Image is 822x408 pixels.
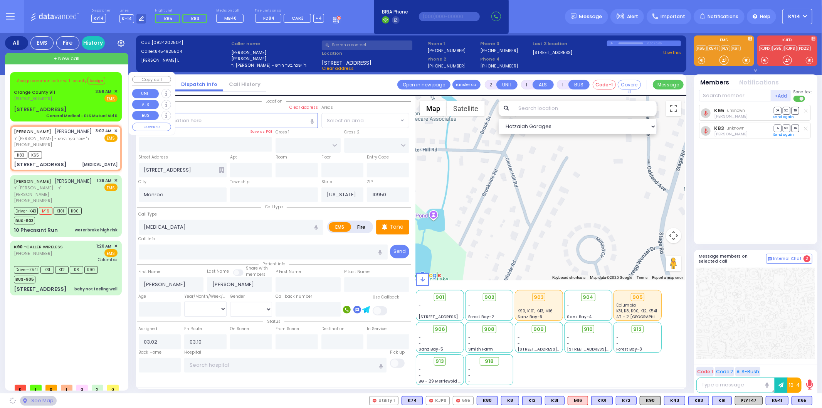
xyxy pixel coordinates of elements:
span: ✕ [114,128,118,134]
a: Open this area in Google Maps (opens a new window) [418,270,443,280]
div: K74 [402,396,423,405]
a: FD22 [798,46,811,51]
span: CAR3 [292,15,304,21]
span: Mordechai Weisz [714,113,748,119]
span: [PERSON_NAME] [55,178,92,184]
label: Turn off text [793,95,806,103]
span: - [518,335,520,341]
span: KY14 [788,13,800,20]
label: P First Name [276,269,301,275]
span: - [567,341,569,346]
div: Fire [56,36,79,50]
label: [PERSON_NAME] [231,56,319,62]
input: Search location here [139,113,318,128]
label: ZIP [367,179,373,185]
span: KY14 [91,14,106,23]
span: 3:02 AM [96,128,112,134]
span: ר' [PERSON_NAME] - ר' ישכר בער הירש [14,135,92,142]
button: Show street map [420,101,447,116]
a: History [82,36,105,50]
span: Other building occupants [219,167,224,173]
span: Send text [793,89,812,95]
span: 918 [485,357,494,365]
div: Year/Month/Week/Day [184,293,227,300]
span: 8454925504 [155,48,182,54]
label: P Last Name [344,269,370,275]
div: K12 [522,396,542,405]
div: K80 [477,396,498,405]
span: MB40 [224,15,237,21]
div: K541 [766,396,788,405]
span: [STREET_ADDRESS][PERSON_NAME] [518,346,590,352]
u: EMS [107,96,115,102]
span: BUS-903 [14,217,35,224]
label: [PHONE_NUMBER] [427,47,466,53]
span: Status [263,319,284,324]
button: Code 1 [696,367,714,376]
input: Search member [699,90,771,101]
label: Call Info [139,236,155,242]
div: K72 [616,396,637,405]
span: Select an area [327,117,364,125]
div: ALS [568,396,588,405]
span: K31, K8, K90, K12, K541 [617,308,657,314]
label: First Name [139,269,161,275]
a: [PERSON_NAME] [14,178,51,184]
span: Phone 4 [480,56,530,62]
div: K90 [640,396,661,405]
span: TR [792,107,799,114]
label: State [321,179,332,185]
input: Search location [513,101,656,116]
span: M16 [39,207,52,215]
label: Cross 1 [276,129,289,135]
label: Dispatcher [91,8,111,13]
span: K65 [29,151,42,159]
a: Dispatch info [175,81,223,88]
span: ✕ [114,88,118,95]
span: K90, K101, K43, M16 [518,308,553,314]
label: Cad: [141,39,229,46]
a: K61 [731,46,741,51]
span: Phone 3 [480,40,530,47]
div: K61 [712,396,732,405]
img: message.svg [571,13,577,19]
span: 1 [61,385,72,391]
label: Township [230,179,249,185]
label: Night unit [155,8,210,13]
button: Members [701,78,730,87]
label: Clear address [289,105,318,111]
div: - [468,378,511,384]
span: 901 [435,293,444,301]
span: Sanz Bay-4 [567,314,592,320]
a: 595 [772,46,783,51]
span: K83 [14,151,27,159]
div: EMS [30,36,54,50]
label: Hospital [184,349,201,356]
span: Driver-K541 [14,266,39,274]
div: K101 [591,396,613,405]
span: EMS [104,249,118,257]
span: Alert [627,13,638,20]
span: 912 [634,325,642,333]
img: Google [418,270,443,280]
label: Caller name [231,40,319,47]
label: Age [139,293,146,300]
label: Use Callback [373,294,399,300]
label: Back Home [139,349,162,356]
a: Call History [223,81,266,88]
span: 913 [436,357,444,365]
label: From Scene [276,326,299,332]
span: [PHONE_NUMBER] [14,142,52,148]
span: [STREET_ADDRESS][PERSON_NAME] [419,314,492,320]
input: Search hospital [184,358,387,373]
button: BUS [132,111,159,120]
div: BLS [402,396,423,405]
span: 1 [30,385,42,391]
div: BLS [664,396,685,405]
span: [PHONE_NUMBER] [14,96,52,102]
span: - [419,335,421,341]
label: [PHONE_NUMBER] [480,47,518,53]
span: 1:20 AM [97,243,112,249]
div: KJPS [426,396,450,405]
button: Internal Chat 2 [766,254,812,264]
